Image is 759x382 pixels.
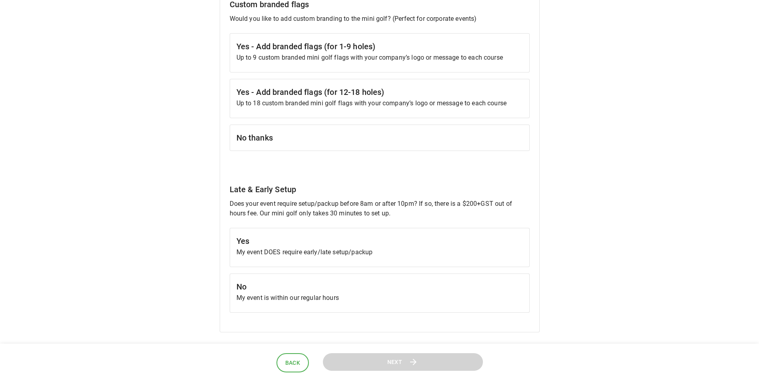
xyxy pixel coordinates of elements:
[336,342,423,371] p: ⚡ Powered By
[236,40,523,53] h6: Yes - Add branded flags (for 1-9 holes)
[236,293,523,303] p: My event is within our regular hours
[236,280,523,293] h6: No
[387,357,403,367] span: Next
[230,14,530,24] p: Would you like to add custom branding to the mini golf? (Perfect for corporate events)
[230,199,530,218] p: Does your event require setup/packup before 8am or after 10pm? If so, there is a $200+GST out of ...
[276,353,309,373] button: Back
[236,235,523,247] h6: Yes
[230,183,530,196] h6: Late & Early Setup
[236,99,523,108] p: Up to 18 custom branded mini golf flags with your company’s logo or message to each course
[236,247,523,257] p: My event DOES require early/late setup/packup
[323,353,483,371] button: Next
[236,53,523,62] p: Up to 9 custom branded mini golf flags with your company’s logo or message to each course
[285,358,300,368] span: Back
[236,131,523,144] h6: No thanks
[236,86,523,99] h6: Yes - Add branded flags (for 12-18 holes)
